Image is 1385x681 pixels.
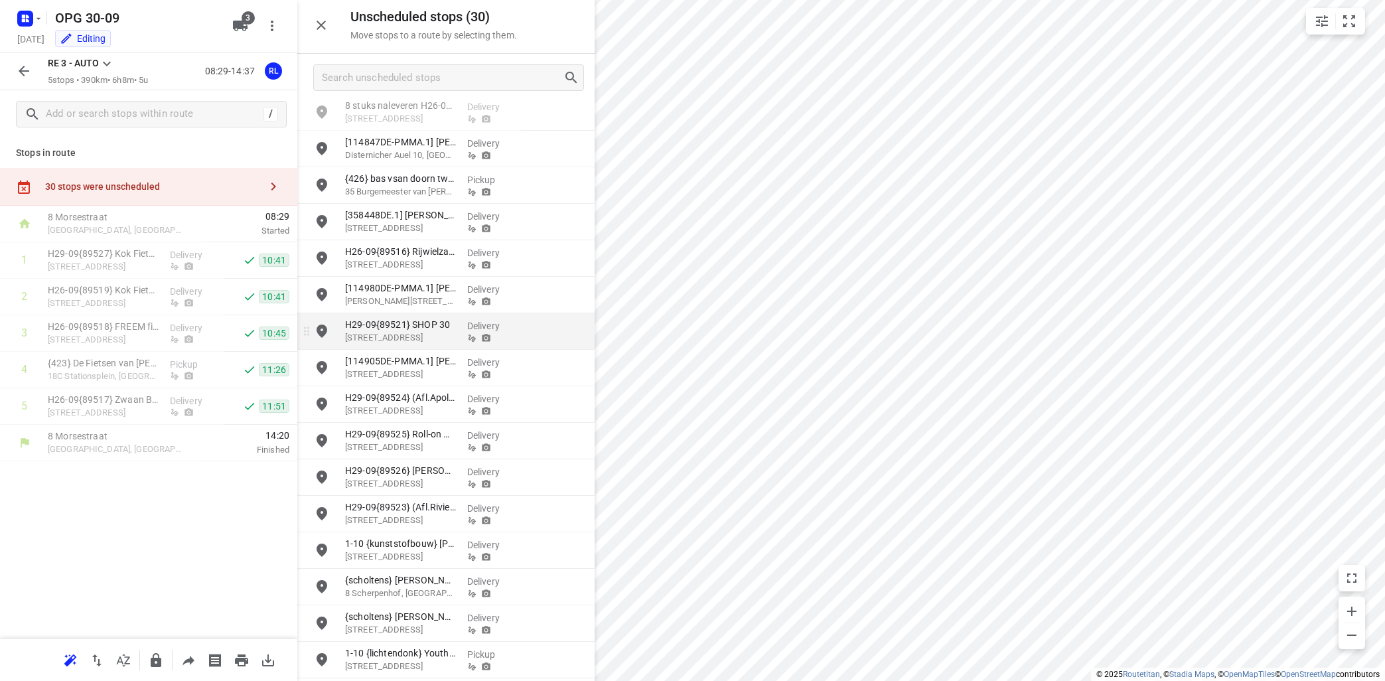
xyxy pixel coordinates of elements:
[259,254,289,267] span: 10:41
[563,70,583,86] div: Search
[202,210,289,223] span: 08:29
[345,391,457,404] p: H29-09{89524} (Afl.Apollobuurt) ZFP
[21,290,27,303] div: 2
[345,331,457,344] p: Haarlemmerstraat 131, Amsterdam
[260,64,287,77] span: Assigned to Remco Lemke
[467,429,516,442] p: Delivery
[48,260,159,273] p: [STREET_ADDRESS]
[345,354,457,368] p: [114905DE-PMMA.1] Elvira Preier
[345,222,457,235] p: [STREET_ADDRESS]
[263,107,278,121] div: /
[260,58,287,84] button: RL
[345,610,457,623] p: {scholtens} [PERSON_NAME]
[48,247,159,260] p: H29-09{89527} Kok Fietsen Werkplaats
[345,135,457,149] p: [114847DE-PMMA.1] Markus Timmermann
[48,283,159,297] p: H26-09{89519} Kok Fietsen Werkplaats
[170,358,219,371] p: Pickup
[345,295,457,308] p: Dirk-von-Merveldt-Straße 28, Munster
[345,149,457,162] p: Disternicher Auel 10, Euskirchen
[202,653,228,666] span: Print shipping labels
[57,653,84,666] span: Reoptimize route
[345,318,457,331] p: H29-09{89521} SHOP 30
[60,32,106,45] div: You are currently in edit mode.
[265,62,282,80] div: RL
[345,368,457,381] p: Carl-Funke-Straße 23, Essen
[48,224,186,237] p: [GEOGRAPHIC_DATA], [GEOGRAPHIC_DATA]
[48,370,159,383] p: 18C Stationsplein, Capelle Aan Den Ijssel
[308,12,334,38] button: Close
[345,537,457,550] p: 1-10 {kunststofbouw} Benny Cottens
[48,210,186,224] p: 8 Morsestraat
[175,653,202,666] span: Share route
[1123,670,1160,679] a: Routetitan
[48,297,159,310] p: [STREET_ADDRESS]
[345,427,457,441] p: H29-09{89525} Roll-on Mobility Care B.V.
[48,333,159,346] p: [STREET_ADDRESS]
[345,587,457,600] p: 8 Scherpenhof, Amstelveen
[255,653,281,666] span: Download route
[345,208,457,222] p: [358448DE.1] [PERSON_NAME]
[345,172,457,185] p: {426} bas vsan doorn tweewielers
[345,500,457,514] p: H29-09{89523} (Afl.Rivierenbuurt) ZFP
[345,514,457,527] p: Maasstraat 106, Amsterdam
[467,283,516,296] p: Delivery
[467,611,516,625] p: Delivery
[45,181,260,192] div: 30 stops were unscheduled
[242,11,255,25] span: 3
[170,285,219,298] p: Delivery
[243,363,256,376] svg: Done
[322,68,563,88] input: Search unscheduled stops
[21,400,27,412] div: 5
[350,9,517,25] h5: Unscheduled stops ( 30 )
[48,356,159,370] p: {423} De Fietsen van Capelle
[259,400,289,413] span: 11:51
[202,224,289,238] p: Started
[345,660,457,673] p: 9 Prinses Beatrixlaan, Den Haag
[48,443,186,456] p: [GEOGRAPHIC_DATA], [GEOGRAPHIC_DATA]
[259,363,289,376] span: 11:26
[350,30,517,40] p: Move stops to a route by selecting them.
[345,245,457,258] p: H26-09{89516} Rijwielzaak Bathoorn
[467,356,516,369] p: Delivery
[467,137,516,150] p: Delivery
[345,573,457,587] p: {scholtens} [PERSON_NAME]
[228,653,255,666] span: Print route
[259,13,285,39] button: More
[48,393,159,406] p: H26-09{89517} Zwaan Bikes Rotterdam
[48,74,148,87] p: 5 stops • 390km • 6h8m • 5u
[46,104,263,125] input: Add or search stops within route
[345,404,457,417] p: Beethovenstraat 86, Amsterdam
[467,538,516,552] p: Delivery
[259,327,289,340] span: 10:45
[48,406,159,419] p: [STREET_ADDRESS]
[467,648,516,661] p: Pickup
[467,246,516,260] p: Delivery
[345,99,457,112] p: 8 stuks naleveren H26-09{89511} CC33 - Amersfoort
[1281,670,1336,679] a: OpenStreetMap
[48,429,186,443] p: 8 Morsestraat
[202,443,289,457] p: Finished
[345,441,457,454] p: Nijverheidsweg 11, Hapert
[345,646,457,660] p: 1-10 {lichtendonk} Youthcare Holding B.V.
[243,290,256,303] svg: Done
[297,102,595,680] div: grid
[345,112,457,125] p: Leusderweg 92, Amersfoort
[345,258,457,271] p: [STREET_ADDRESS]
[467,210,516,223] p: Delivery
[467,319,516,333] p: Delivery
[202,429,289,442] span: 14:20
[467,465,516,479] p: Delivery
[345,550,457,564] p: 16 Rozenbergstraat, Oostrozebeke
[1096,670,1380,679] li: © 2025 , © , © © contributors
[345,185,457,198] p: 35 Burgemeester van Houtplein, Vlijmen
[205,64,260,78] p: 08:29-14:37
[143,647,169,674] button: Lock route
[48,320,159,333] p: H26-09{89518} FREEM fietsen
[345,464,457,477] p: H29-09{89526} Peeters Bike Totaal
[243,327,256,340] svg: Done
[84,653,110,666] span: Reverse route
[110,653,137,666] span: Sort by time window
[467,100,516,113] p: Delivery
[170,321,219,335] p: Delivery
[48,56,99,70] p: RE 3 - AUTO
